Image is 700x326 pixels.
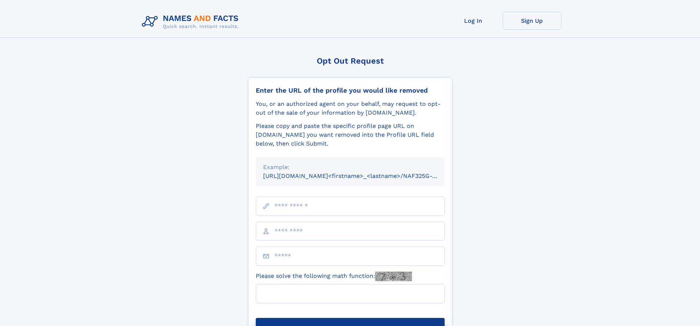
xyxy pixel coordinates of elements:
[503,12,561,30] a: Sign Up
[139,12,245,32] img: Logo Names and Facts
[263,172,459,179] small: [URL][DOMAIN_NAME]<firstname>_<lastname>/NAF325G-xxxxxxxx
[248,56,452,65] div: Opt Out Request
[256,86,445,94] div: Enter the URL of the profile you would like removed
[256,272,412,281] label: Please solve the following math function:
[256,100,445,117] div: You, or an authorized agent on your behalf, may request to opt-out of the sale of your informatio...
[444,12,503,30] a: Log In
[256,122,445,148] div: Please copy and paste the specific profile page URL on [DOMAIN_NAME] you want removed into the Pr...
[263,163,437,172] div: Example:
